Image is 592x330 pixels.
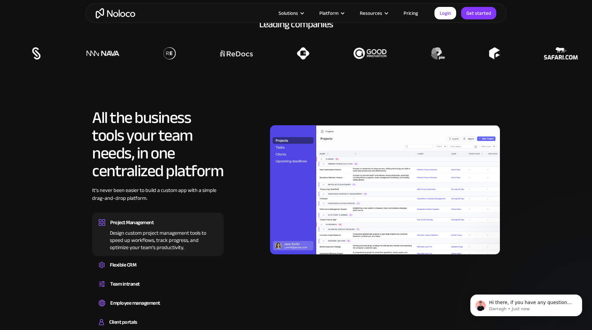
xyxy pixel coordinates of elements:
div: Easily manage employee information, track performance, and handle HR tasks from a single platform. [99,308,217,310]
div: Platform [311,9,352,17]
div: Solutions [270,9,311,17]
a: Get started [461,7,496,19]
div: Client portals [109,317,137,327]
div: Employee management [110,298,160,308]
div: Create a custom CRM that you can adapt to your business’s needs, centralize your workflows, and m... [99,270,217,272]
a: Login [434,7,456,19]
div: Project Management [110,218,154,227]
div: It’s never been easier to build a custom app with a simple drag-and-drop platform. [92,186,224,212]
a: home [96,8,135,18]
div: Design custom project management tools to speed up workflows, track progress, and optimize your t... [99,227,217,251]
div: Team intranet [110,279,140,289]
div: Build a secure, fully-branded, and personalized client portal that lets your customers self-serve. [99,327,217,329]
div: Platform [319,9,338,17]
iframe: Intercom notifications message [460,281,592,327]
div: Resources [352,9,395,17]
div: Set up a central space for your team to collaborate, share information, and stay up to date on co... [99,289,217,291]
div: Solutions [279,9,298,17]
div: Flexible CRM [110,260,136,270]
h2: All the business tools your team needs, in one centralized platform [92,109,224,180]
div: Resources [360,9,382,17]
a: Pricing [395,9,426,17]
